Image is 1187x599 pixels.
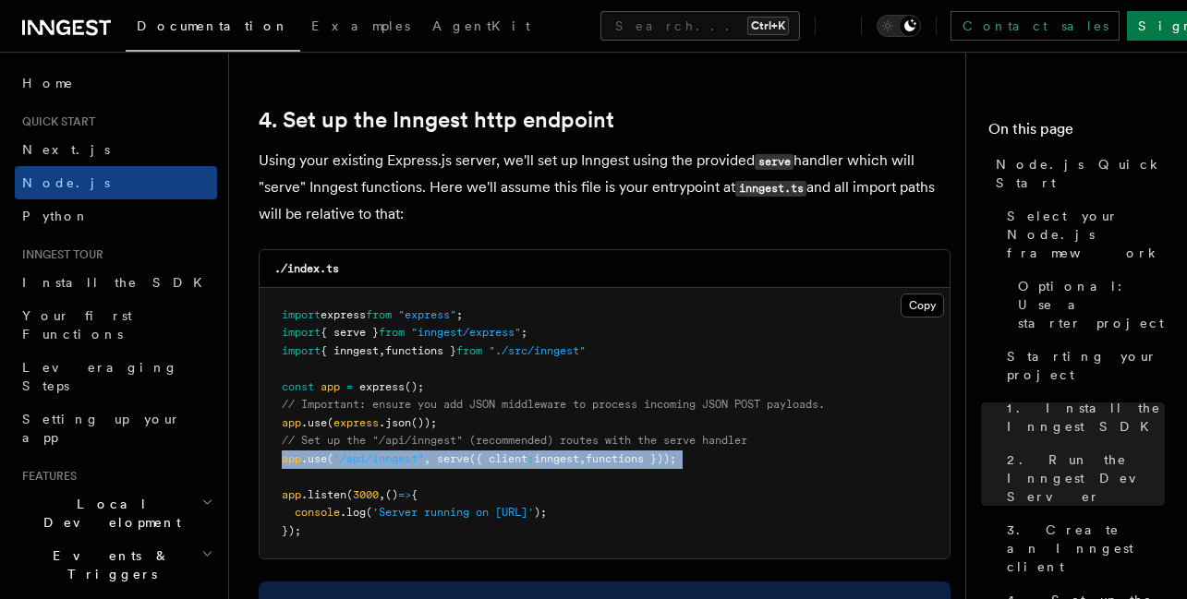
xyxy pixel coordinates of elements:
span: Node.js [22,175,110,190]
span: Events & Triggers [15,546,201,583]
span: Home [22,74,74,92]
span: from [366,308,392,321]
span: 2. Run the Inngest Dev Server [1007,450,1165,506]
span: : [527,452,534,465]
span: "./src/inngest" [489,344,586,357]
span: inngest [534,452,579,465]
span: Documentation [137,18,289,33]
button: Search...Ctrl+K [600,11,800,41]
span: Optional: Use a starter project [1018,277,1165,332]
span: { [411,488,418,501]
span: serve [437,452,469,465]
span: { serve } [321,326,379,339]
span: // Set up the "/api/inngest" (recommended) routes with the serve handler [282,434,747,447]
span: ( [346,488,353,501]
span: ); [534,506,547,519]
span: , [579,452,586,465]
span: from [379,326,405,339]
span: Node.js Quick Start [996,155,1165,192]
span: ; [456,308,463,321]
span: console [295,506,340,519]
a: Node.js [15,166,217,199]
kbd: Ctrl+K [747,17,789,35]
span: ; [521,326,527,339]
span: .listen [301,488,346,501]
a: Install the SDK [15,266,217,299]
span: ( [366,506,372,519]
span: 1. Install the Inngest SDK [1007,399,1165,436]
span: express [333,416,379,429]
a: Home [15,66,217,100]
span: functions } [385,344,456,357]
button: Toggle dark mode [877,15,921,37]
span: Setting up your app [22,412,181,445]
a: Python [15,199,217,233]
span: const [282,380,314,393]
span: ({ client [469,452,527,465]
span: Examples [311,18,410,33]
span: { inngest [321,344,379,357]
a: Your first Functions [15,299,217,351]
span: Select your Node.js framework [1007,207,1165,262]
button: Copy [901,294,944,317]
span: 3. Create an Inngest client [1007,521,1165,576]
a: Documentation [126,6,300,52]
span: import [282,308,321,321]
span: "/api/inngest" [333,452,424,465]
span: Leveraging Steps [22,360,178,393]
a: Examples [300,6,421,50]
span: ()); [411,416,437,429]
a: 1. Install the Inngest SDK [999,391,1165,443]
span: () [385,488,398,501]
span: Next.js [22,142,110,157]
span: Quick start [15,114,95,129]
span: app [282,416,301,429]
p: Using your existing Express.js server, we'll set up Inngest using the provided handler which will... [259,148,951,227]
code: inngest.ts [735,181,806,197]
span: app [282,452,301,465]
h4: On this page [988,118,1165,148]
span: => [398,488,411,501]
a: Setting up your app [15,402,217,454]
span: // Important: ensure you add JSON middleware to process incoming JSON POST payloads. [282,398,825,411]
a: 3. Create an Inngest client [999,513,1165,583]
a: 4. Set up the Inngest http endpoint [259,107,614,133]
span: ( [327,452,333,465]
code: serve [755,154,793,170]
span: app [321,380,340,393]
span: .json [379,416,411,429]
a: Select your Node.js framework [999,199,1165,270]
a: 2. Run the Inngest Dev Server [999,443,1165,513]
span: Inngest tour [15,247,103,262]
span: Features [15,469,77,484]
span: .log [340,506,366,519]
span: ( [327,416,333,429]
span: express [359,380,405,393]
span: import [282,326,321,339]
span: }); [282,524,301,537]
span: "express" [398,308,456,321]
span: Python [22,209,90,223]
span: AgentKit [432,18,530,33]
a: Starting your project [999,340,1165,391]
a: Node.js Quick Start [988,148,1165,199]
span: "inngest/express" [411,326,521,339]
button: Local Development [15,487,217,539]
span: express [321,308,366,321]
span: Install the SDK [22,275,213,290]
span: app [282,488,301,501]
span: , [379,344,385,357]
span: , [379,488,385,501]
span: Local Development [15,495,201,532]
a: Contact sales [951,11,1120,41]
span: .use [301,416,327,429]
span: import [282,344,321,357]
a: AgentKit [421,6,541,50]
span: Starting your project [1007,347,1165,384]
span: 'Server running on [URL]' [372,506,534,519]
a: Next.js [15,133,217,166]
span: functions })); [586,452,676,465]
span: , [424,452,430,465]
a: Leveraging Steps [15,351,217,402]
span: = [346,380,353,393]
